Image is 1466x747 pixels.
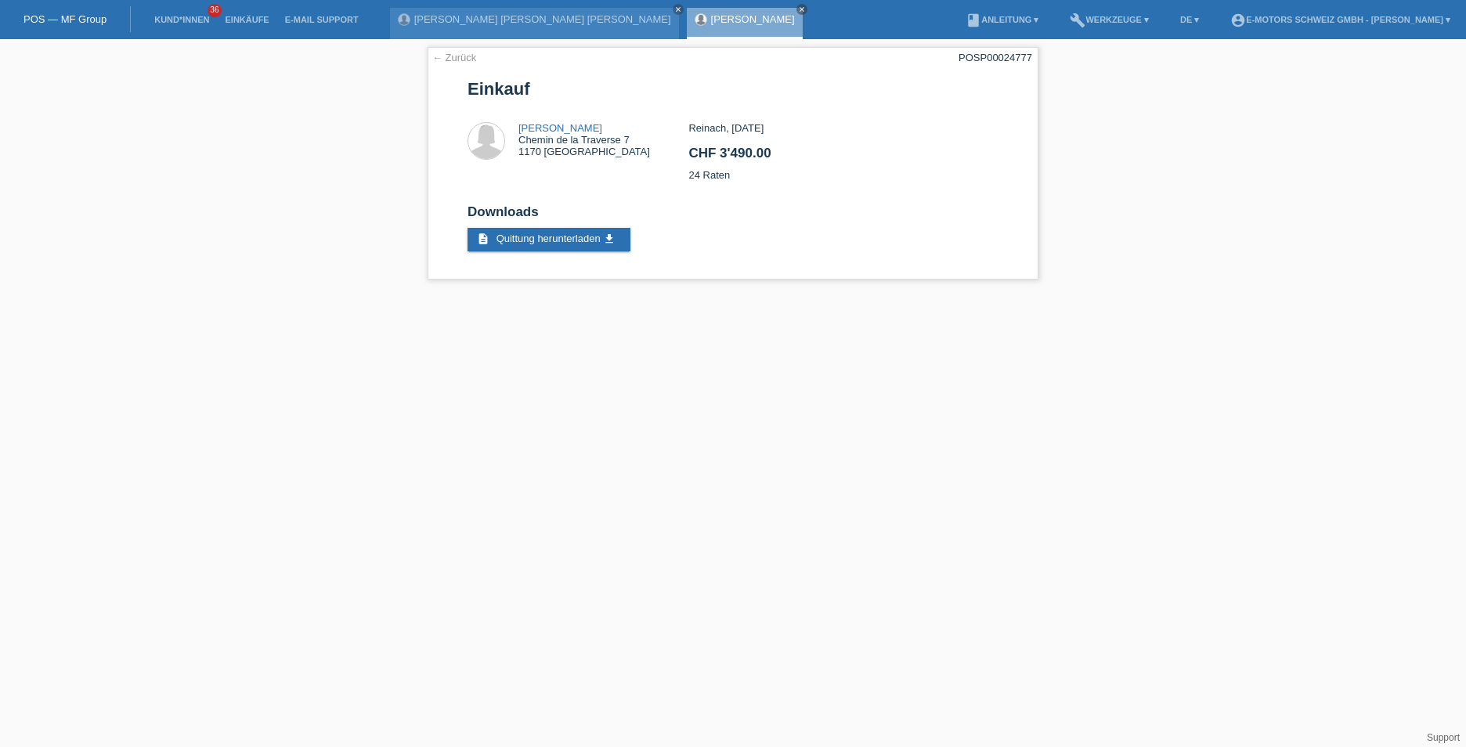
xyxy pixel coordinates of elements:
[496,233,601,244] span: Quittung herunterladen
[518,122,650,157] div: Chemin de la Traverse 7 1170 [GEOGRAPHIC_DATA]
[796,4,807,15] a: close
[674,5,682,13] i: close
[688,146,998,169] h2: CHF 3'490.00
[1172,15,1207,24] a: DE ▾
[1062,15,1157,24] a: buildWerkzeuge ▾
[1222,15,1458,24] a: account_circleE-Motors Schweiz GmbH - [PERSON_NAME] ▾
[1070,13,1085,28] i: build
[688,122,998,193] div: Reinach, [DATE] 24 Raten
[798,5,806,13] i: close
[208,4,222,17] span: 36
[414,13,671,25] a: [PERSON_NAME] [PERSON_NAME] [PERSON_NAME]
[146,15,217,24] a: Kund*innen
[468,79,998,99] h1: Einkauf
[1230,13,1246,28] i: account_circle
[468,228,630,251] a: description Quittung herunterladen get_app
[711,13,795,25] a: [PERSON_NAME]
[217,15,276,24] a: Einkäufe
[277,15,366,24] a: E-Mail Support
[603,233,616,245] i: get_app
[958,15,1046,24] a: bookAnleitung ▾
[477,233,489,245] i: description
[673,4,684,15] a: close
[518,122,602,134] a: [PERSON_NAME]
[1427,732,1460,743] a: Support
[23,13,107,25] a: POS — MF Group
[959,52,1032,63] div: POSP00024777
[966,13,981,28] i: book
[468,204,998,228] h2: Downloads
[432,52,476,63] a: ← Zurück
